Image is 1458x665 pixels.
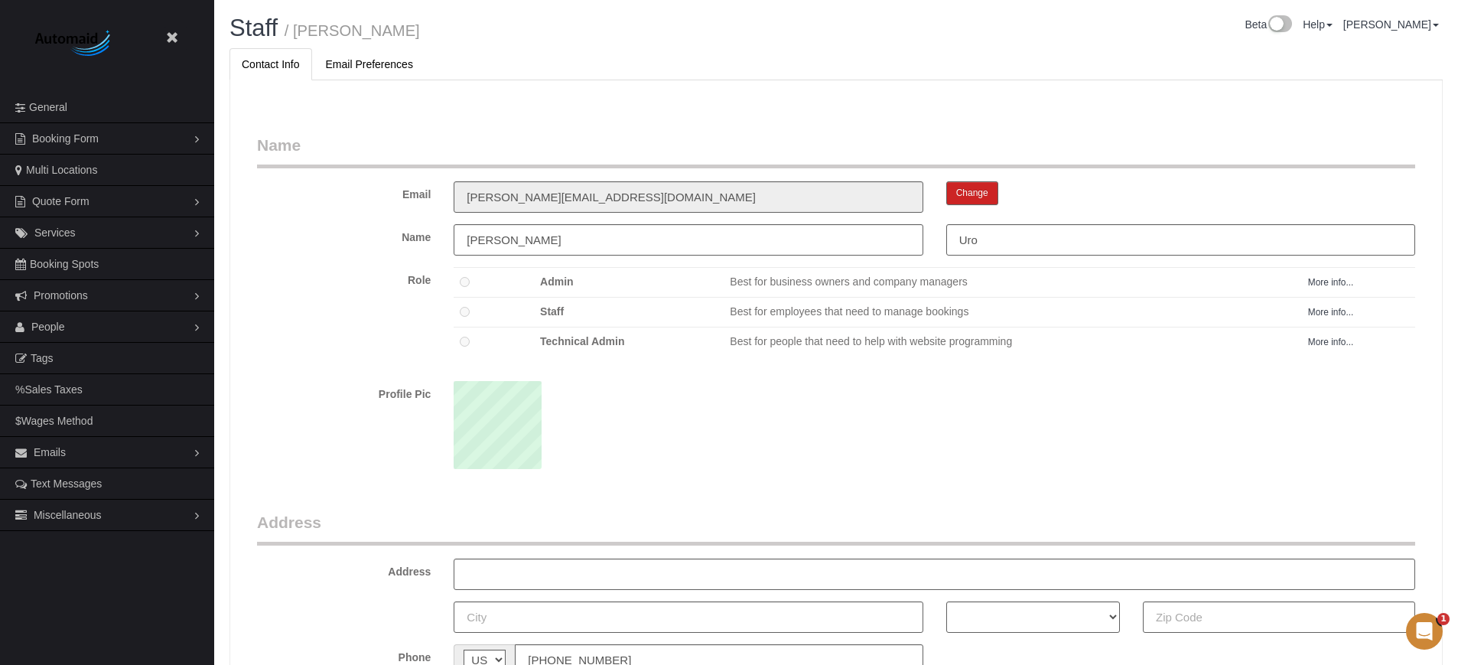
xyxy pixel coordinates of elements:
[246,181,442,202] label: Email
[27,27,122,61] img: Automaid Logo
[1308,277,1353,288] a: More info...
[29,101,67,113] span: General
[31,352,54,364] span: Tags
[31,478,102,490] span: Text Messages
[540,275,574,288] strong: Admin
[724,297,1302,327] td: Best for employees that need to manage bookings
[246,267,442,288] label: Role
[1343,18,1439,31] a: [PERSON_NAME]
[540,305,564,318] strong: Staff
[246,267,1427,370] div: You must be a Technical Admin or Admin to perform these actions.
[31,321,65,333] span: People
[946,224,1415,256] input: Last Name
[246,224,442,245] label: Name
[946,181,998,205] button: Change
[1245,18,1292,31] a: Beta
[454,601,923,633] input: City
[257,134,1415,168] legend: Name
[34,289,88,302] span: Promotions
[1303,18,1333,31] a: Help
[285,22,420,39] small: / [PERSON_NAME]
[229,15,278,41] a: Staff
[229,48,312,80] a: Contact Info
[30,258,99,270] span: Booking Spots
[1437,613,1450,625] span: 1
[454,224,923,256] input: First Name
[34,227,76,239] span: Services
[314,48,425,80] a: Email Preferences
[246,381,442,402] label: Profile Pic
[26,164,97,176] span: Multi Locations
[1267,15,1292,35] img: New interface
[34,446,66,458] span: Emails
[32,132,99,145] span: Booking Form
[540,335,624,347] b: Technical Admin
[24,383,82,396] span: Sales Taxes
[1143,601,1415,633] input: Zip Code
[1308,307,1353,318] a: More info...
[1406,613,1443,650] iframe: Intercom live chat
[724,267,1302,297] td: Best for business owners and company managers
[246,559,442,579] label: Address
[246,644,442,665] label: Phone
[21,415,93,427] span: Wages Method
[1308,337,1353,347] a: More info...
[724,327,1302,357] td: Best for people that need to help with website programming
[32,195,89,207] span: Quote Form
[34,509,102,521] span: Miscellaneous
[257,511,1415,546] legend: Address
